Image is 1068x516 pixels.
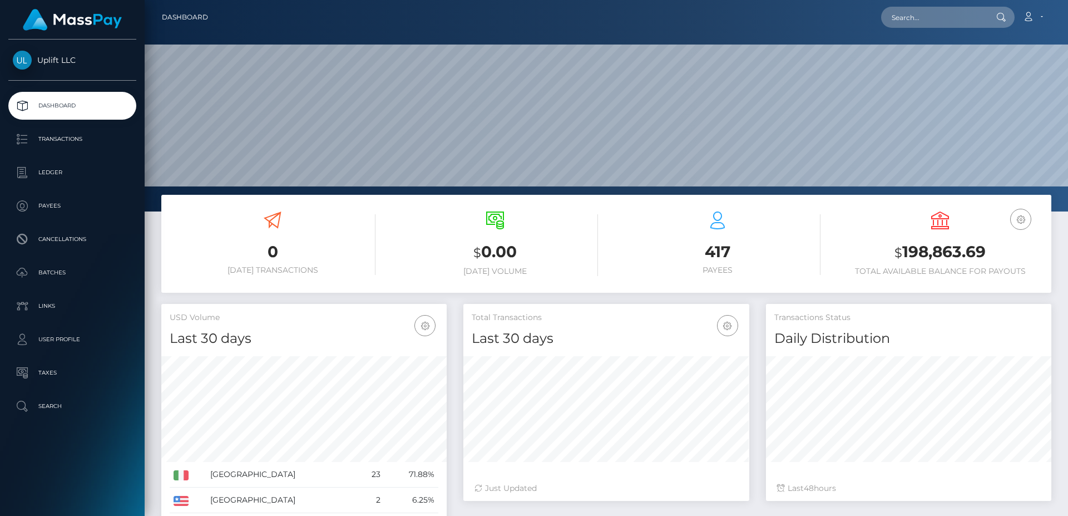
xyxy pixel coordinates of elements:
[615,241,820,263] h3: 417
[774,329,1043,348] h4: Daily Distribution
[13,97,132,114] p: Dashboard
[170,312,438,323] h5: USD Volume
[13,198,132,214] p: Payees
[8,92,136,120] a: Dashboard
[13,131,132,148] p: Transactions
[894,245,902,261] small: $
[170,241,375,263] h3: 0
[23,9,122,31] img: MassPay Logo
[13,231,132,248] p: Cancellations
[392,267,598,276] h6: [DATE] Volume
[472,312,740,323] h5: Total Transactions
[170,329,438,348] h4: Last 30 days
[837,241,1043,264] h3: 198,863.69
[13,365,132,381] p: Taxes
[837,267,1043,276] h6: Total Available Balance for Payouts
[174,470,189,480] img: IT.png
[8,359,136,387] a: Taxes
[8,55,136,65] span: Uplift LLC
[777,483,1040,494] div: Last hours
[13,164,132,181] p: Ledger
[8,125,136,153] a: Transactions
[881,7,986,28] input: Search...
[8,326,136,353] a: User Profile
[206,488,357,513] td: [GEOGRAPHIC_DATA]
[392,241,598,264] h3: 0.00
[8,392,136,420] a: Search
[170,266,375,275] h6: [DATE] Transactions
[174,496,189,506] img: US.png
[13,398,132,415] p: Search
[8,159,136,186] a: Ledger
[473,245,481,261] small: $
[13,331,132,348] p: User Profile
[474,483,738,494] div: Just Updated
[13,264,132,281] p: Batches
[357,462,384,488] td: 23
[384,488,438,513] td: 6.25%
[8,192,136,220] a: Payees
[8,225,136,253] a: Cancellations
[206,462,357,488] td: [GEOGRAPHIC_DATA]
[472,329,740,348] h4: Last 30 days
[804,483,814,493] span: 48
[8,259,136,287] a: Batches
[13,51,32,70] img: Uplift LLC
[357,488,384,513] td: 2
[384,462,438,488] td: 71.88%
[162,6,208,29] a: Dashboard
[8,292,136,320] a: Links
[13,298,132,314] p: Links
[615,266,820,275] h6: Payees
[774,312,1043,323] h5: Transactions Status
